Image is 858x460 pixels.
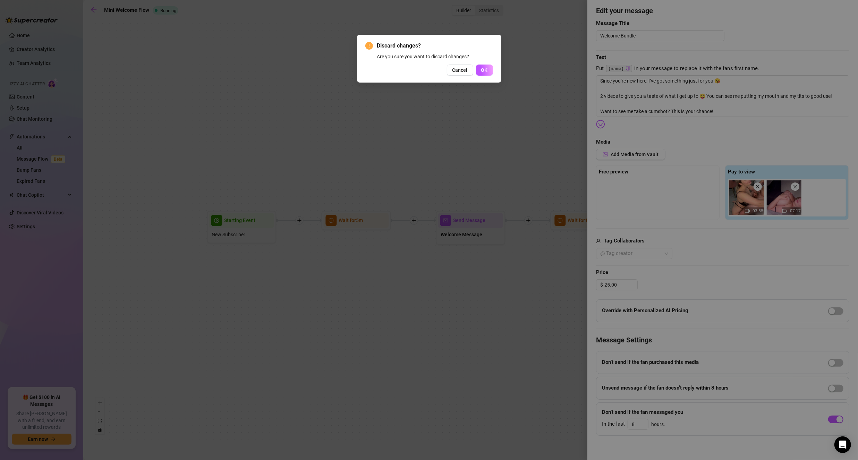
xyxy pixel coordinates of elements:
[834,436,851,453] div: Open Intercom Messenger
[476,65,493,76] button: OK
[452,67,468,73] span: Cancel
[377,53,493,60] div: Are you sure you want to discard changes?
[481,67,488,73] span: OK
[365,42,373,50] span: exclamation-circle
[377,42,493,50] span: Discard changes?
[447,65,473,76] button: Cancel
